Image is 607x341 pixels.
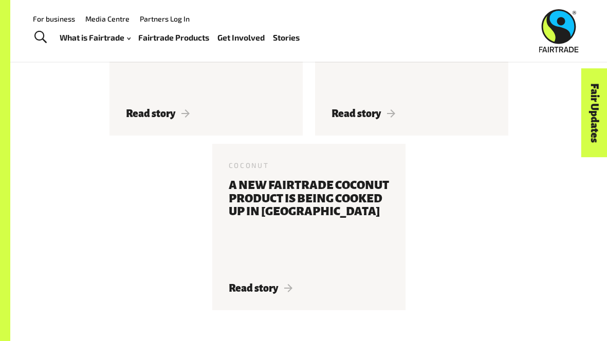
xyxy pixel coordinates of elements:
[138,30,209,45] a: Fairtrade Products
[332,108,396,119] span: Read story
[229,161,269,169] span: Coconut
[212,144,406,310] a: Coconut A New Fairtrade Coconut Product Is Being Cooked up In [GEOGRAPHIC_DATA] Read story
[229,282,293,294] span: Read story
[85,14,130,23] a: Media Centre
[60,30,131,45] a: What is Fairtrade
[28,25,53,50] a: Toggle Search
[140,14,190,23] a: Partners Log In
[217,30,265,45] a: Get Involved
[273,30,300,45] a: Stories
[126,108,190,119] span: Read story
[229,179,389,269] h3: A New Fairtrade Coconut Product Is Being Cooked up In [GEOGRAPHIC_DATA]
[539,9,578,52] img: Fairtrade Australia New Zealand logo
[33,14,75,23] a: For business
